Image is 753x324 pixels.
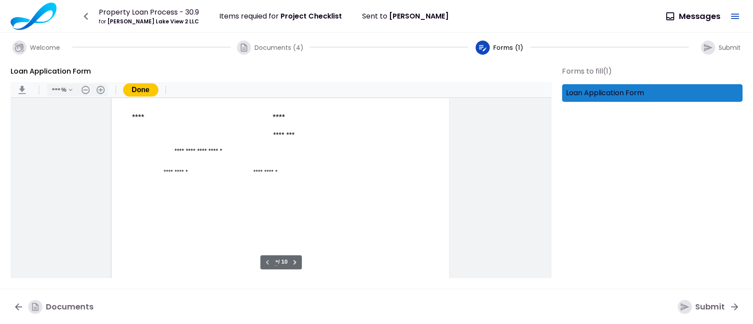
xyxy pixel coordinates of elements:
button: Welcome [5,34,67,62]
button: Submit [694,34,748,62]
button: Documents [6,295,101,318]
span: Submit [719,43,741,52]
div: Submit [678,300,725,314]
span: Forms (1) [493,43,523,52]
span: Loan Application Form [11,66,91,77]
div: Loan Application Form [562,84,742,102]
span: for [99,18,106,25]
span: Documents (4) [255,43,303,52]
span: Project Checklist [281,11,342,21]
div: Items requied for [219,11,342,22]
div: Property Loan Process - 30.9 [99,7,199,18]
span: Welcome [30,43,60,52]
img: Logo [11,3,56,30]
button: Submit [671,295,747,318]
div: [PERSON_NAME] Lake View 2 LLC [99,18,199,26]
div: Forms to fill ( 1 ) [562,66,742,81]
button: Documents (4) [236,34,304,62]
button: Forms (1) [473,34,525,62]
button: Messages [659,5,727,28]
div: Sent to [362,11,449,22]
div: Documents [28,300,94,314]
span: Loan Application Form [566,88,739,98]
span: [PERSON_NAME] [389,11,449,21]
